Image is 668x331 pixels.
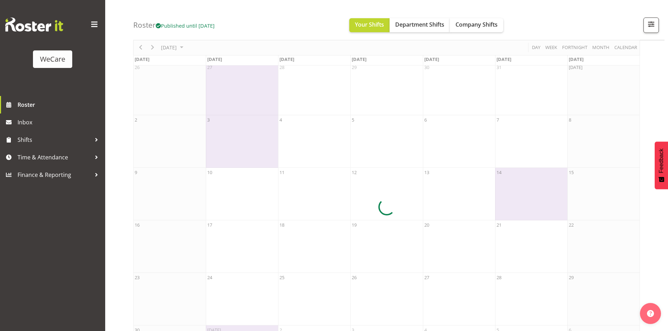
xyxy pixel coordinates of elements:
button: Your Shifts [349,18,390,32]
h4: Roster [133,21,215,29]
span: Feedback [658,149,664,173]
div: WeCare [40,54,65,64]
span: Department Shifts [395,21,444,28]
span: Time & Attendance [18,152,91,163]
button: Feedback - Show survey [655,142,668,189]
span: Published until [DATE] [156,22,215,29]
span: Shifts [18,135,91,145]
span: Your Shifts [355,21,384,28]
img: Rosterit website logo [5,18,63,32]
img: help-xxl-2.png [647,310,654,317]
span: Finance & Reporting [18,170,91,180]
button: Company Shifts [450,18,503,32]
button: Department Shifts [390,18,450,32]
span: Roster [18,99,102,110]
span: Company Shifts [456,21,498,28]
button: Filter Shifts [643,18,659,33]
span: Inbox [18,117,102,127]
